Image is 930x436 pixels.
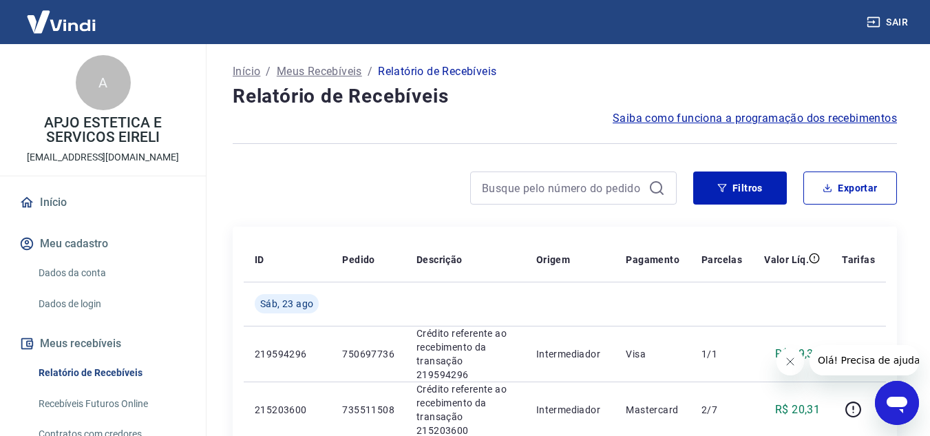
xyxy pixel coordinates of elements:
[342,253,374,267] p: Pedido
[626,403,679,417] p: Mastercard
[701,347,742,361] p: 1/1
[775,346,820,362] p: R$ 89,33
[626,347,679,361] p: Visa
[482,178,643,198] input: Busque pelo número do pedido
[626,253,679,267] p: Pagamento
[17,329,189,359] button: Meus recebíveis
[33,359,189,387] a: Relatório de Recebíveis
[842,253,875,267] p: Tarifas
[416,253,463,267] p: Descrição
[260,297,313,311] span: Sáb, 23 ago
[416,326,514,382] p: Crédito referente ao recebimento da transação 219594296
[342,347,394,361] p: 750697736
[255,403,320,417] p: 215203600
[255,253,264,267] p: ID
[255,347,320,361] p: 219594296
[33,259,189,287] a: Dados da conta
[17,1,106,43] img: Vindi
[8,10,116,21] span: Olá! Precisa de ajuda?
[342,403,394,417] p: 735511508
[613,110,897,127] a: Saiba como funciona a programação dos recebimentos
[76,55,131,110] div: A
[875,381,919,425] iframe: Botão para abrir a janela de mensagens
[17,187,189,218] a: Início
[378,63,496,80] p: Relatório de Recebíveis
[803,172,897,205] button: Exportar
[810,345,919,375] iframe: Mensagem da empresa
[701,403,742,417] p: 2/7
[233,83,897,110] h4: Relatório de Recebíveis
[693,172,787,205] button: Filtros
[776,348,804,375] iframe: Fechar mensagem
[864,10,913,35] button: Sair
[33,290,189,318] a: Dados de login
[368,63,372,80] p: /
[277,63,362,80] a: Meus Recebíveis
[764,253,809,267] p: Valor Líq.
[33,390,189,418] a: Recebíveis Futuros Online
[233,63,260,80] a: Início
[775,402,820,418] p: R$ 20,31
[11,116,195,145] p: APJO ESTETICA E SERVICOS EIRELI
[701,253,742,267] p: Parcelas
[536,347,604,361] p: Intermediador
[17,229,189,259] button: Meu cadastro
[536,253,570,267] p: Origem
[536,403,604,417] p: Intermediador
[27,150,179,165] p: [EMAIL_ADDRESS][DOMAIN_NAME]
[266,63,271,80] p: /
